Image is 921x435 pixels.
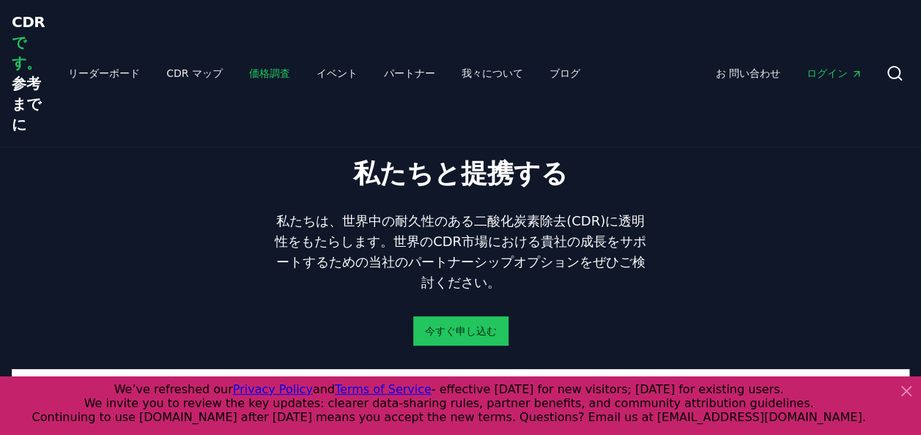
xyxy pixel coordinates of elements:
a: 我々について [450,60,535,86]
a: ログイン [795,60,874,86]
h1: 私たちと提携する [353,158,568,187]
nav: メイン [704,60,874,86]
a: 価格調査 [237,60,302,86]
a: ブログ [538,60,592,86]
button: 今すぐ申し込む [413,316,508,346]
a: 今すぐ申し込む [425,324,497,338]
nav: メイン [56,60,592,86]
font: ログイン [807,67,848,79]
a: パートナー [372,60,447,86]
a: お 問い合わせ [704,60,792,86]
a: イベント [305,60,369,86]
span: CDR 参考までに [12,13,45,133]
a: リーダーボード [56,60,152,86]
p: 私たちは、世界中の耐久性のある二酸化炭素除去(CDR)に透明性をもたらします。世界のCDR市場における貴社の成長をサポートするための当社のパートナーシップオプションをぜひご検討ください。 [273,211,648,293]
a: CDR マップ [155,60,234,86]
span: です。 [12,34,40,72]
a: CDRです。参考までに [12,12,45,135]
